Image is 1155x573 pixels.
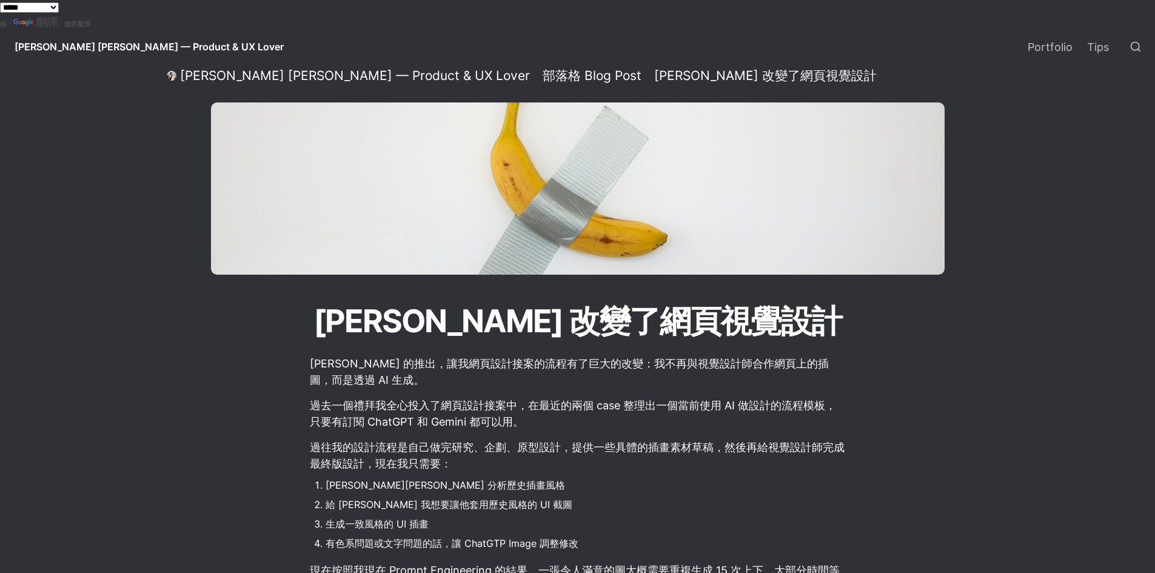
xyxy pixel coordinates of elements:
[167,71,176,81] img: Daniel Lee — Product & UX Lover
[15,41,284,53] span: [PERSON_NAME] [PERSON_NAME] — Product & UX Lover
[646,71,649,81] span: /
[211,102,945,275] img: Nano Banana 改變了網頁視覺設計
[651,69,880,83] a: [PERSON_NAME] 改變了網頁視覺設計
[13,19,36,27] img: Google 翻譯
[1020,30,1080,64] a: Portfolio
[250,297,905,346] h1: [PERSON_NAME] 改變了網頁視覺設計
[180,68,530,84] div: [PERSON_NAME] [PERSON_NAME] — Product & UX Lover
[1080,30,1116,64] a: Tips
[539,69,645,83] a: 部落格 Blog Post
[309,354,847,390] p: [PERSON_NAME] 的推出，讓我網頁設計接案的流程有了巨大的改變：我不再與視覺設計師合作網頁上的插圖，而是透過 AI 生成。
[326,515,847,533] li: 生成一致風格的 UI 插畫
[13,16,58,28] a: 翻譯
[326,534,847,552] li: 有色系問題或文字問題的話，讓 ChatGTP Image 調整修改
[654,68,877,84] div: [PERSON_NAME] 改變了網頁視覺設計
[535,71,538,81] span: /
[326,476,847,494] li: [PERSON_NAME][PERSON_NAME] 分析歷史插畫風格
[163,69,534,83] a: [PERSON_NAME] [PERSON_NAME] — Product & UX Lover
[309,437,847,474] p: 過往我的設計流程是自己做完研究、企劃、原型設計，提供一些具體的插畫素材草稿，然後再給視覺設計師完成最終版設計，現在我只需要：
[309,395,847,432] p: 過去一個禮拜我全心投入了網頁設計接案中，在最近的兩個 case 整理出一個當前使用 AI 做設計的流程模板，只要有訂閱 ChatGPT 和 Gemini 都可以用。
[326,495,847,514] li: 給 [PERSON_NAME] 我想要讓他套用歷史風格的 UI 截圖
[5,30,293,64] a: [PERSON_NAME] [PERSON_NAME] — Product & UX Lover
[543,68,641,84] div: 部落格 Blog Post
